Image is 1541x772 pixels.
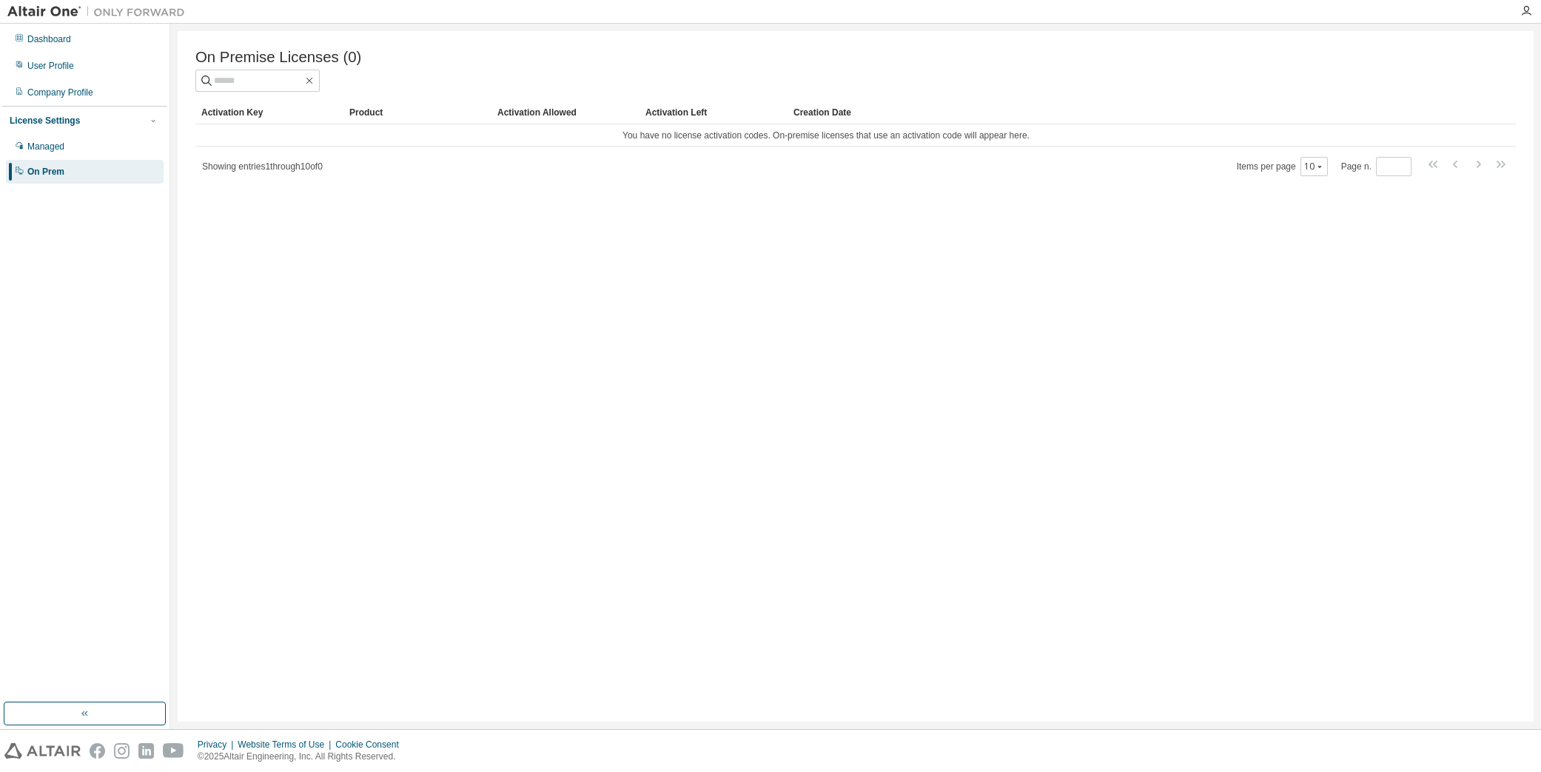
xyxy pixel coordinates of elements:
td: You have no license activation codes. On-premise licenses that use an activation code will appear... [195,124,1457,147]
button: 10 [1304,161,1324,172]
img: youtube.svg [163,743,184,759]
span: On Premise Licenses (0) [195,49,361,66]
div: Product [349,101,486,124]
div: Dashboard [27,33,71,45]
div: Activation Key [201,101,338,124]
span: Items per page [1237,157,1328,176]
span: Page n. [1341,157,1411,176]
img: facebook.svg [90,743,105,759]
div: Website Terms of Use [238,739,335,751]
div: On Prem [27,166,64,178]
span: Showing entries 1 through 10 of 0 [202,161,323,172]
div: Company Profile [27,87,93,98]
div: Activation Allowed [497,101,634,124]
div: Cookie Consent [335,739,407,751]
img: linkedin.svg [138,743,154,759]
div: User Profile [27,60,74,72]
p: © 2025 Altair Engineering, Inc. All Rights Reserved. [198,751,408,763]
div: Privacy [198,739,238,751]
div: Activation Left [645,101,782,124]
div: License Settings [10,115,80,127]
div: Creation Date [793,101,1451,124]
img: altair_logo.svg [4,743,81,759]
img: instagram.svg [114,743,130,759]
div: Managed [27,141,64,152]
img: Altair One [7,4,192,19]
